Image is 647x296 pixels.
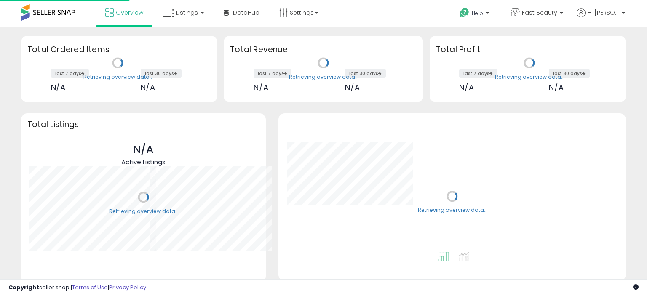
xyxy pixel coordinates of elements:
span: Overview [116,8,143,17]
div: Retrieving overview data.. [83,73,152,81]
span: Fast Beauty [522,8,557,17]
span: DataHub [233,8,259,17]
div: Retrieving overview data.. [495,73,564,81]
div: seller snap | | [8,284,146,292]
div: Retrieving overview data.. [418,207,487,214]
div: Retrieving overview data.. [109,208,178,215]
span: Hi [PERSON_NAME] [588,8,619,17]
span: Help [472,10,483,17]
span: Listings [176,8,198,17]
strong: Copyright [8,283,39,291]
div: Retrieving overview data.. [289,73,358,81]
a: Help [453,1,497,27]
a: Hi [PERSON_NAME] [577,8,625,27]
i: Get Help [459,8,470,18]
